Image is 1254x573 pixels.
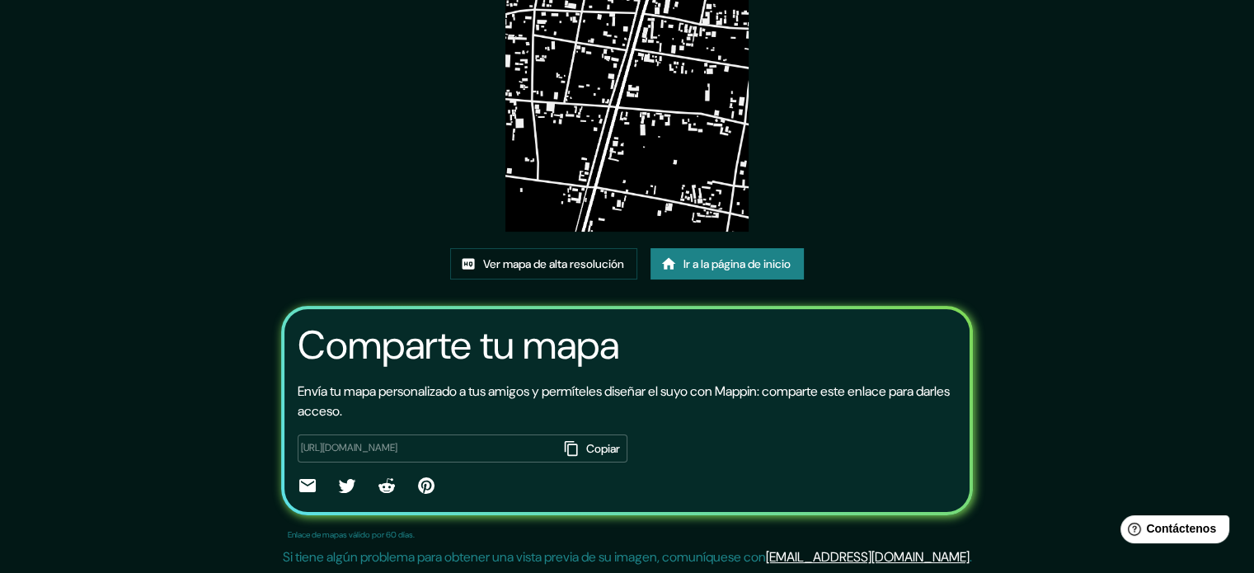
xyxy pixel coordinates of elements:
[283,548,766,566] font: Si tiene algún problema para obtener una vista previa de su imagen, comuníquese con
[586,441,620,456] font: Copiar
[766,548,970,566] a: [EMAIL_ADDRESS][DOMAIN_NAME]
[483,256,624,271] font: Ver mapa de alta resolución
[450,248,637,279] a: Ver mapa de alta resolución
[1107,509,1236,555] iframe: Lanzador de widgets de ayuda
[559,434,627,463] button: Copiar
[298,319,619,371] font: Comparte tu mapa
[298,383,950,420] font: Envía tu mapa personalizado a tus amigos y permíteles diseñar el suyo con Mappin: comparte este e...
[970,548,972,566] font: .
[683,256,791,271] font: Ir a la página de inicio
[650,248,804,279] a: Ir a la página de inicio
[288,529,415,540] font: Enlace de mapas válido por 60 días.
